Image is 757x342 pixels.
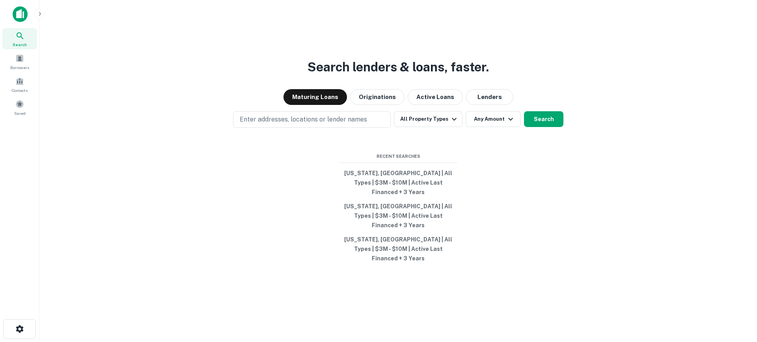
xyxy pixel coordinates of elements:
[2,97,37,118] a: Saved
[10,64,29,71] span: Borrowers
[14,110,26,116] span: Saved
[233,111,391,128] button: Enter addresses, locations or lender names
[13,6,28,22] img: capitalize-icon.png
[2,51,37,72] a: Borrowers
[308,58,489,77] h3: Search lenders & loans, faster.
[2,74,37,95] a: Contacts
[466,89,513,105] button: Lenders
[339,232,457,265] button: [US_STATE], [GEOGRAPHIC_DATA] | All Types | $3M - $10M | Active Last Financed + 3 Years
[339,166,457,199] button: [US_STATE], [GEOGRAPHIC_DATA] | All Types | $3M - $10M | Active Last Financed + 3 Years
[13,41,27,48] span: Search
[339,153,457,160] span: Recent Searches
[2,28,37,49] a: Search
[394,111,462,127] button: All Property Types
[718,279,757,317] iframe: Chat Widget
[283,89,347,105] button: Maturing Loans
[12,87,28,93] span: Contacts
[524,111,563,127] button: Search
[350,89,405,105] button: Originations
[466,111,521,127] button: Any Amount
[339,199,457,232] button: [US_STATE], [GEOGRAPHIC_DATA] | All Types | $3M - $10M | Active Last Financed + 3 Years
[408,89,463,105] button: Active Loans
[240,115,367,124] p: Enter addresses, locations or lender names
